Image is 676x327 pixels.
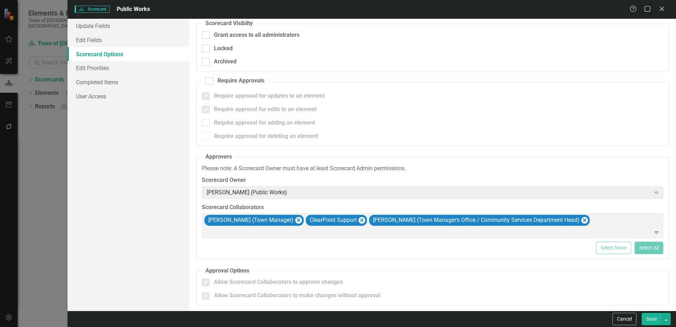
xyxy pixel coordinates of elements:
legend: Approvers [202,153,235,161]
button: Select All [635,242,663,254]
div: Require Approvals [217,77,264,85]
a: Completed Items [68,75,189,89]
div: Grant access to all administrators [214,31,299,39]
div: Allow Scorecard Collaborators to approve changes [214,278,343,286]
div: Require approval for edits to an element [214,105,316,114]
span: Scorecard [75,6,109,13]
legend: Approval Options [202,267,253,275]
legend: Scorecard Visibilty [202,19,256,28]
div: Locked [214,45,233,53]
span: Public Works [117,6,150,12]
button: Select None [596,242,631,254]
a: Edit Priorities [68,61,189,75]
div: Require approval for deleting an element [214,132,318,140]
button: Save [642,313,662,325]
div: Allow Scorecard Collaborators to make changes without approval [214,292,380,300]
a: User Access [68,89,189,103]
label: Scorecard Owner [202,176,663,184]
div: Require approval for adding an element [214,119,315,127]
a: Edit Fields [68,33,189,47]
div: Require approval for updates to an element [214,92,325,100]
button: Cancel [612,313,636,325]
div: [PERSON_NAME] (Public Works) [207,189,651,197]
a: Scorecard Options [68,47,189,61]
p: Please note: A Scorecard Owner must have at least Scorecard Admin permissions. [202,165,663,173]
div: Archived [214,58,237,66]
a: Update Fields [68,19,189,33]
label: Scorecard Collaborators [202,203,663,212]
